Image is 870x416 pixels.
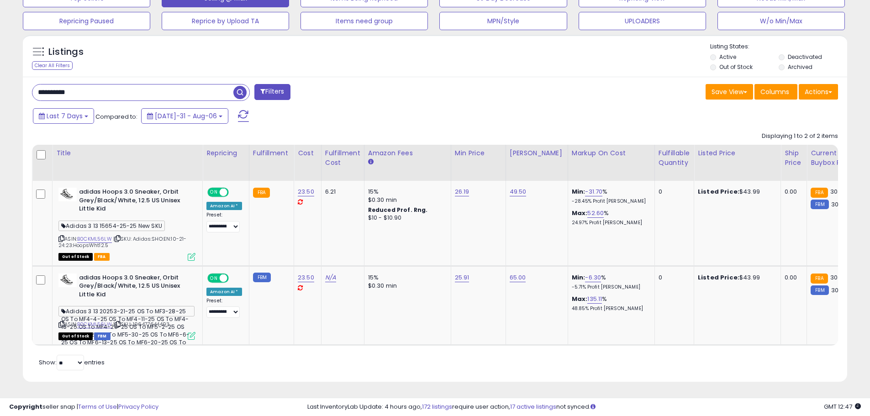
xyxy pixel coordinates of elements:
[572,273,585,282] b: Min:
[47,111,83,121] span: Last 7 Days
[58,306,195,316] span: Adidas 3 13 20253-21-25 OS To MF3-28-25 OS To MF4-4-25 OS To MF4-11-25 OS To MF4-18-25 OS To MF4-...
[788,63,812,71] label: Archived
[572,188,648,205] div: %
[455,187,469,196] a: 26.19
[572,305,648,312] p: 48.85% Profit [PERSON_NAME]
[811,274,828,284] small: FBA
[439,12,567,30] button: MPN/Style
[77,321,112,328] a: B0CKML56LW
[717,12,845,30] button: W/o Min/Max
[94,253,110,261] span: FBA
[785,188,800,196] div: 0.00
[95,112,137,121] span: Compared to:
[811,200,828,209] small: FBM
[830,273,847,282] span: 30.52
[572,198,648,205] p: -28.45% Profit [PERSON_NAME]
[579,12,706,30] button: UPLOADERS
[368,148,447,158] div: Amazon Fees
[719,63,753,71] label: Out of Stock
[659,188,687,196] div: 0
[698,148,777,158] div: Listed Price
[572,295,588,303] b: Max:
[585,187,602,196] a: -31.70
[58,274,195,339] div: ASIN:
[325,188,357,196] div: 6.21
[9,402,42,411] strong: Copyright
[706,84,753,100] button: Save View
[206,212,242,232] div: Preset:
[39,358,105,367] span: Show: entries
[572,187,585,196] b: Min:
[253,188,270,198] small: FBA
[568,145,654,181] th: The percentage added to the cost of goods (COGS) that forms the calculator for Min & Max prices.
[141,108,228,124] button: [DATE]-31 - Aug-06
[585,273,601,282] a: -6.30
[118,402,158,411] a: Privacy Policy
[510,273,526,282] a: 65.00
[298,273,314,282] a: 23.50
[811,188,828,198] small: FBA
[659,274,687,282] div: 0
[710,42,847,51] p: Listing States:
[719,53,736,61] label: Active
[587,209,604,218] a: 52.60
[206,202,242,210] div: Amazon AI *
[58,253,93,261] span: All listings that are currently out of stock and unavailable for purchase on Amazon
[698,187,739,196] b: Listed Price:
[58,235,187,249] span: | SKU: Adidas:SHO:EN:10-21-24:23:HoopsWht12.5
[760,87,789,96] span: Columns
[254,84,290,100] button: Filters
[831,286,848,295] span: 30.33
[455,148,502,158] div: Min Price
[455,273,469,282] a: 25.91
[56,148,199,158] div: Title
[48,46,84,58] h5: Listings
[298,187,314,196] a: 23.50
[227,274,242,282] span: OFF
[9,403,158,411] div: seller snap | |
[58,188,195,260] div: ASIN:
[206,298,242,318] div: Preset:
[572,209,648,226] div: %
[368,206,428,214] b: Reduced Prof. Rng.
[33,108,94,124] button: Last 7 Days
[572,148,651,158] div: Markup on Cost
[422,402,452,411] a: 172 listings
[572,209,588,217] b: Max:
[253,273,271,282] small: FBM
[78,402,117,411] a: Terms of Use
[510,402,556,411] a: 17 active listings
[572,295,648,312] div: %
[253,148,290,158] div: Fulfillment
[368,214,444,222] div: $10 - $10.90
[831,200,848,209] span: 30.33
[368,188,444,196] div: 15%
[94,332,111,340] span: FBM
[325,148,360,168] div: Fulfillment Cost
[698,273,739,282] b: Listed Price:
[79,274,190,301] b: adidas Hoops 3.0 Sneaker, Orbit Grey/Black/White, 12.5 US Unisex Little Kid
[206,148,245,158] div: Repricing
[113,321,169,328] span: | SKU: 196477644493
[206,288,242,296] div: Amazon AI *
[58,221,165,231] span: Adidas 3 13 15654-25-25 New SKU
[830,187,847,196] span: 30.52
[824,402,861,411] span: 2025-08-14 12:47 GMT
[762,132,838,141] div: Displaying 1 to 2 of 2 items
[58,188,77,201] img: 31K7BiGu0dL._SL40_.jpg
[785,148,803,168] div: Ship Price
[325,273,336,282] a: N/A
[298,148,317,158] div: Cost
[227,189,242,196] span: OFF
[572,220,648,226] p: 24.97% Profit [PERSON_NAME]
[510,187,527,196] a: 49.50
[510,148,564,158] div: [PERSON_NAME]
[659,148,690,168] div: Fulfillable Quantity
[208,189,220,196] span: ON
[587,295,602,304] a: 135.11
[58,274,77,287] img: 31K7BiGu0dL._SL40_.jpg
[23,12,150,30] button: Repricing Paused
[788,53,822,61] label: Deactivated
[811,148,858,168] div: Current Buybox Price
[572,284,648,290] p: -5.71% Profit [PERSON_NAME]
